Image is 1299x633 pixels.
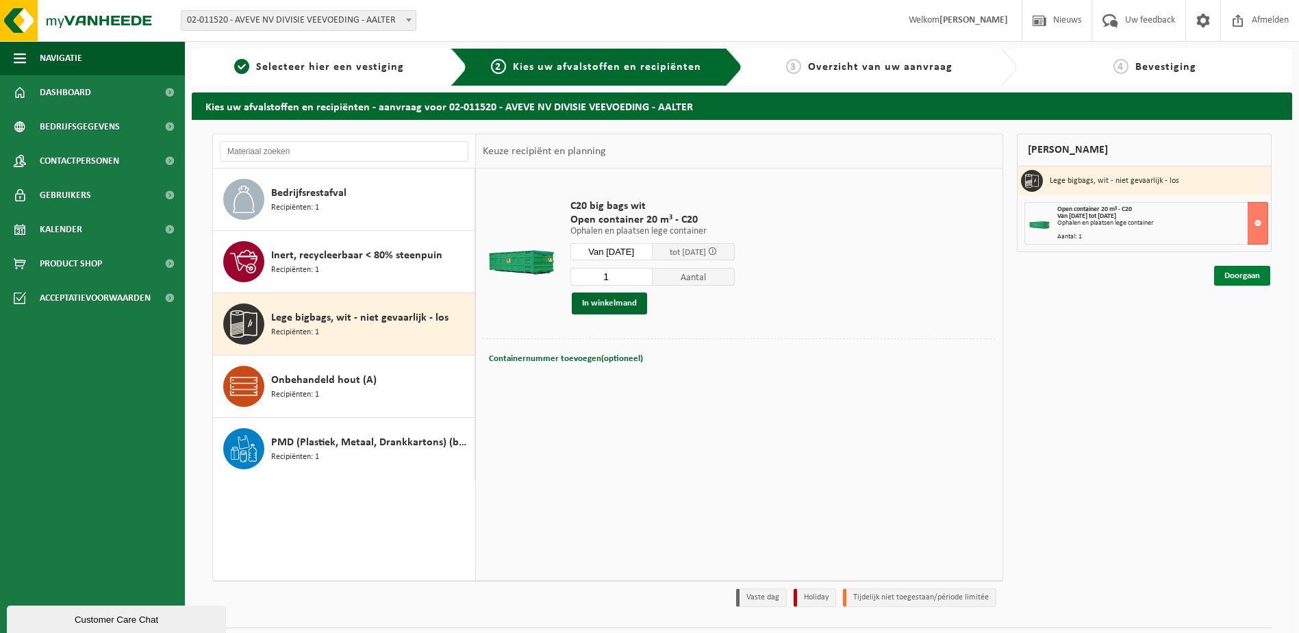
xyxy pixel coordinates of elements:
[271,451,319,464] span: Recipiënten: 1
[570,227,735,236] p: Ophalen en plaatsen lege container
[1135,62,1196,73] span: Bevestiging
[40,281,151,315] span: Acceptatievoorwaarden
[40,144,119,178] span: Contactpersonen
[1057,206,1132,213] span: Open container 20 m³ - C20
[1057,220,1268,227] div: Ophalen en plaatsen lege container
[670,248,706,257] span: tot [DATE]
[808,62,953,73] span: Overzicht van uw aanvraag
[271,388,319,401] span: Recipiënten: 1
[491,59,506,74] span: 2
[570,243,653,260] input: Selecteer datum
[1214,266,1270,286] a: Doorgaan
[199,59,440,75] a: 1Selecteer hier een vestiging
[181,11,416,30] span: 02-011520 - AVEVE NV DIVISIE VEEVOEDING - AALTER
[271,201,319,214] span: Recipiënten: 1
[489,354,643,363] span: Containernummer toevoegen(optioneel)
[234,59,249,74] span: 1
[736,588,787,607] li: Vaste dag
[271,185,346,201] span: Bedrijfsrestafval
[794,588,836,607] li: Holiday
[476,134,613,169] div: Keuze recipiënt en planning
[192,92,1292,119] h2: Kies uw afvalstoffen en recipiënten - aanvraag voor 02-011520 - AVEVE NV DIVISIE VEEVOEDING - AALTER
[271,434,471,451] span: PMD (Plastiek, Metaal, Drankkartons) (bedrijven)
[40,75,91,110] span: Dashboard
[271,247,442,264] span: Inert, recycleerbaar < 80% steenpuin
[213,169,475,231] button: Bedrijfsrestafval Recipiënten: 1
[40,212,82,247] span: Kalender
[939,15,1008,25] strong: [PERSON_NAME]
[1050,170,1179,192] h3: Lege bigbags, wit - niet gevaarlijk - los
[1017,134,1272,166] div: [PERSON_NAME]
[1057,234,1268,240] div: Aantal: 1
[40,247,102,281] span: Product Shop
[40,178,91,212] span: Gebruikers
[1113,59,1128,74] span: 4
[181,10,416,31] span: 02-011520 - AVEVE NV DIVISIE VEEVOEDING - AALTER
[213,293,475,356] button: Lege bigbags, wit - niet gevaarlijk - los Recipiënten: 1
[213,231,475,293] button: Inert, recycleerbaar < 80% steenpuin Recipiënten: 1
[213,356,475,418] button: Onbehandeld hout (A) Recipiënten: 1
[570,199,735,213] span: C20 big bags wit
[271,372,377,388] span: Onbehandeld hout (A)
[271,264,319,277] span: Recipiënten: 1
[513,62,701,73] span: Kies uw afvalstoffen en recipiënten
[488,349,644,369] button: Containernummer toevoegen(optioneel)
[220,141,468,162] input: Materiaal zoeken
[213,418,475,480] button: PMD (Plastiek, Metaal, Drankkartons) (bedrijven) Recipiënten: 1
[786,59,801,74] span: 3
[271,326,319,339] span: Recipiënten: 1
[271,310,449,326] span: Lege bigbags, wit - niet gevaarlijk - los
[843,588,996,607] li: Tijdelijk niet toegestaan/période limitée
[256,62,404,73] span: Selecteer hier een vestiging
[653,268,735,286] span: Aantal
[570,213,735,227] span: Open container 20 m³ - C20
[7,603,229,633] iframe: chat widget
[40,110,120,144] span: Bedrijfsgegevens
[572,293,647,314] button: In winkelmand
[1057,212,1116,220] strong: Van [DATE] tot [DATE]
[40,41,82,75] span: Navigatie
